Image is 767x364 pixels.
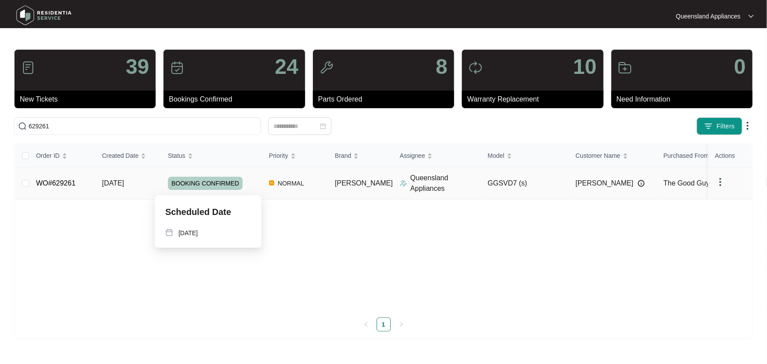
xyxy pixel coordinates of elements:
span: Assignee [400,151,425,160]
img: icon [21,61,35,75]
th: Priority [262,144,328,167]
span: BOOKING CONFIRMED [168,177,243,190]
span: Brand [335,151,351,160]
span: Purchased From [664,151,709,160]
th: Order ID [29,144,95,167]
button: filter iconFilters [697,117,742,135]
p: 24 [275,56,298,77]
th: Created Date [95,144,161,167]
span: [PERSON_NAME] [335,179,393,187]
th: Customer Name [569,144,657,167]
img: dropdown arrow [742,120,753,131]
th: Brand [328,144,393,167]
img: filter icon [704,122,713,131]
p: 10 [573,56,596,77]
p: Warranty Replacement [467,94,603,105]
img: icon [170,61,184,75]
span: The Good Guys [664,179,713,187]
span: Order ID [36,151,60,160]
th: Assignee [393,144,481,167]
img: Assigner Icon [400,180,407,187]
img: dropdown arrow [715,177,726,187]
span: Created Date [102,151,138,160]
button: right [394,317,408,331]
p: 39 [126,56,149,77]
p: 8 [436,56,447,77]
p: Queensland Appliances [676,12,741,21]
span: Status [168,151,185,160]
th: Model [481,144,569,167]
span: NORMAL [274,178,308,189]
input: Search by Order Id, Assignee Name, Customer Name, Brand and Model [29,121,257,131]
p: Parts Ordered [318,94,454,105]
span: Priority [269,151,288,160]
p: [DATE] [178,229,198,237]
span: Customer Name [576,151,621,160]
p: Bookings Confirmed [169,94,305,105]
span: left [364,322,369,327]
img: dropdown arrow [749,14,754,18]
th: Purchased From [657,144,745,167]
p: 0 [734,56,746,77]
img: Info icon [638,180,645,187]
a: 1 [377,318,390,331]
p: Need Information [617,94,752,105]
p: New Tickets [20,94,156,105]
a: WO#629261 [36,179,76,187]
td: GGSVD7 (s) [481,167,569,200]
p: Scheduled Date [165,206,231,218]
li: 1 [377,317,391,331]
span: Filters [716,122,735,131]
img: map-pin [165,229,173,237]
span: [DATE] [102,179,124,187]
th: Status [161,144,262,167]
img: icon [469,61,483,75]
span: right [399,322,404,327]
img: Vercel Logo [269,180,274,186]
img: icon [618,61,632,75]
img: icon [320,61,334,75]
li: Next Page [394,317,408,331]
span: Model [488,151,505,160]
p: Queensland Appliances [411,173,481,194]
img: residentia service logo [13,2,75,29]
th: Actions [708,144,752,167]
img: search-icon [18,122,27,131]
span: [PERSON_NAME] [576,178,634,189]
button: left [359,317,373,331]
li: Previous Page [359,317,373,331]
